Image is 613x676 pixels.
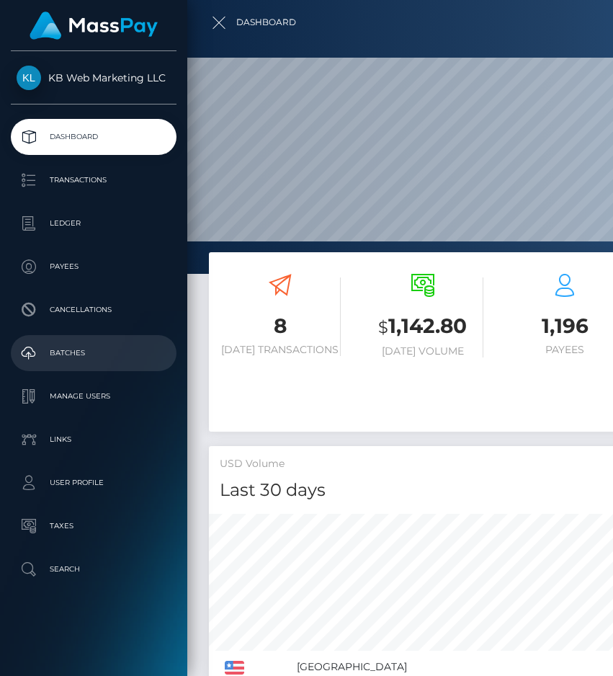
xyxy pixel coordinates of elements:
p: User Profile [17,472,171,494]
img: MassPay Logo [30,12,158,40]
a: Dashboard [11,119,176,155]
a: Batches [11,335,176,371]
a: Transactions [11,162,176,198]
p: Cancellations [17,299,171,321]
a: Manage Users [11,378,176,414]
p: Links [17,429,171,450]
a: Search [11,551,176,587]
p: Taxes [17,515,171,537]
p: Ledger [17,213,171,234]
p: Payees [17,256,171,277]
a: User Profile [11,465,176,501]
a: Ledger [11,205,176,241]
p: Dashboard [17,126,171,148]
a: Payees [11,249,176,285]
p: Manage Users [17,386,171,407]
p: Transactions [17,169,171,191]
a: Cancellations [11,292,176,328]
a: Taxes [11,508,176,544]
p: Search [17,559,171,580]
p: Batches [17,342,171,364]
span: KB Web Marketing LLC [11,71,176,84]
img: KB Web Marketing LLC [17,66,41,90]
a: Links [11,422,176,458]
